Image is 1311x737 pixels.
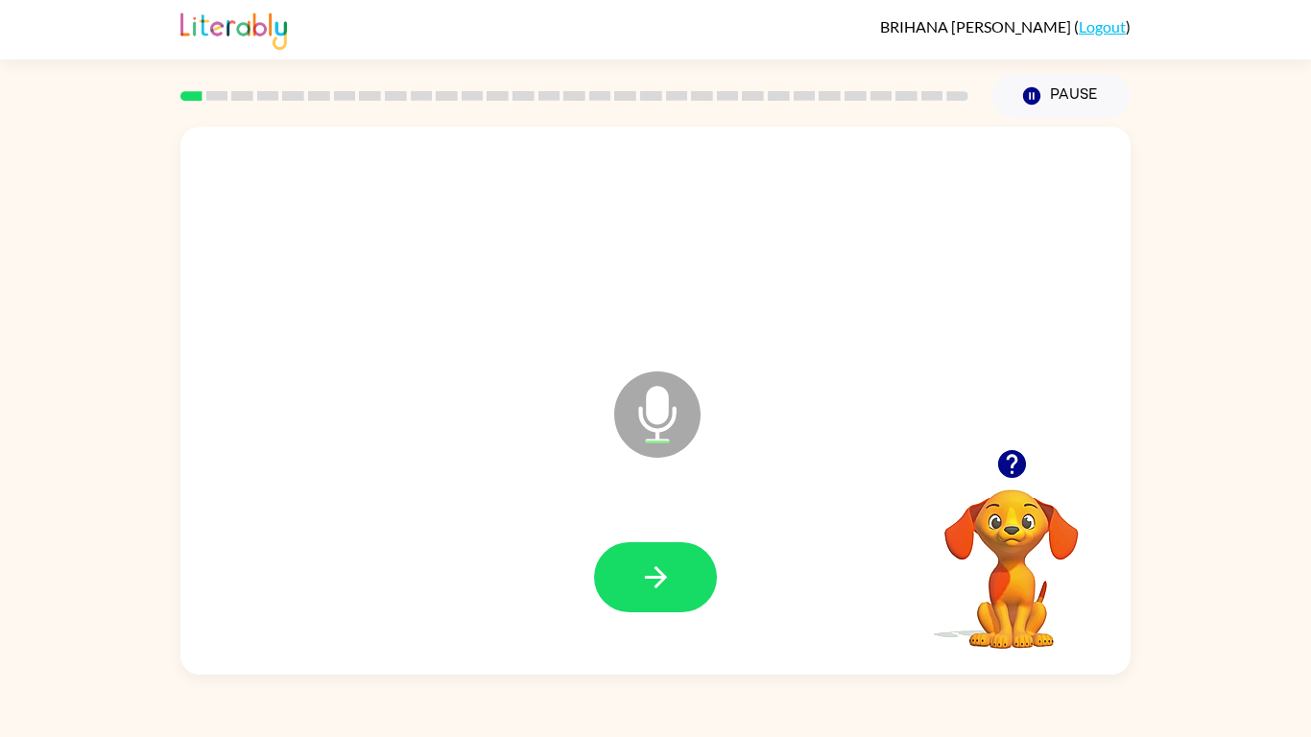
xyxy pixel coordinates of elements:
span: BRIHANA [PERSON_NAME] [880,17,1074,36]
div: ( ) [880,17,1131,36]
video: Your browser must support playing .mp4 files to use Literably. Please try using another browser. [916,460,1108,652]
button: Pause [991,74,1131,118]
a: Logout [1079,17,1126,36]
img: Literably [180,8,287,50]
